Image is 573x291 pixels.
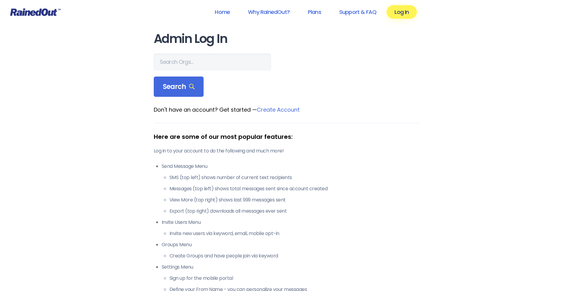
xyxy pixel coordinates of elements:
a: Home [207,5,238,19]
li: Export (top right) downloads all messages ever sent [169,208,420,215]
li: SMS (top left) shows number of current text recipients [169,174,420,181]
li: Sign up for the mobile portal [169,275,420,282]
h1: Admin Log In [154,32,420,46]
li: Groups Menu [162,241,420,260]
a: Plans [300,5,329,19]
a: Why RainedOut? [240,5,298,19]
a: Support & FAQ [331,5,384,19]
li: Invite new users via keyword, email, mobile opt-in [169,230,420,237]
li: Invite Users Menu [162,219,420,237]
input: Search Orgs… [154,54,271,70]
li: View More (top right) shows last 999 messages sent [169,196,420,204]
li: Send Message Menu [162,163,420,215]
li: Create Groups and have people join via keyword [169,252,420,260]
li: Messages (top left) shows total messages sent since account created [169,185,420,192]
span: Search [163,83,195,91]
div: Here are some of our most popular features: [154,132,420,141]
div: Search [154,77,204,97]
a: Log In [387,5,417,19]
a: Create Account [257,106,300,113]
p: Log in to your account to do the following and much more! [154,147,420,155]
